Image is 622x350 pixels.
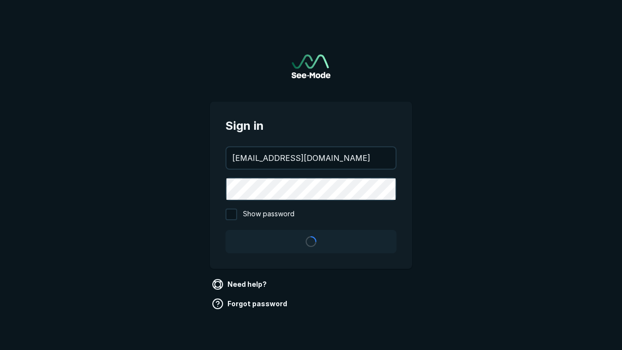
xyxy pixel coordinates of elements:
a: Go to sign in [292,54,330,78]
a: Forgot password [210,296,291,312]
img: See-Mode Logo [292,54,330,78]
a: Need help? [210,277,271,292]
span: Show password [243,209,294,220]
span: Sign in [225,117,397,135]
input: your@email.com [226,147,396,169]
